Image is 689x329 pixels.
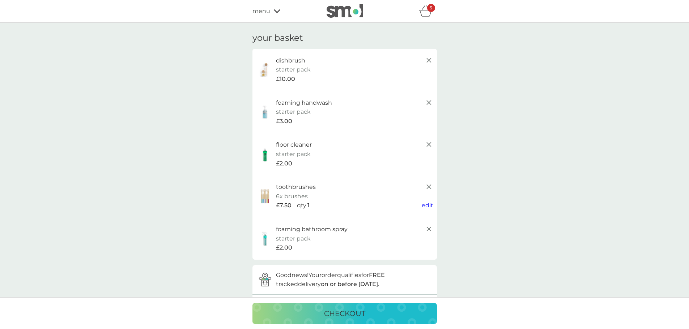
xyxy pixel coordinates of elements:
[252,33,303,43] h3: your basket
[276,98,332,108] p: foaming handwash
[369,272,385,278] strong: FREE
[324,308,365,319] p: checkout
[321,281,378,287] strong: on or before [DATE]
[276,201,292,210] span: £7.50
[276,182,316,192] p: toothbrushes
[276,117,292,126] span: £3.00
[276,150,311,159] p: starter pack
[276,225,348,234] p: foaming bathroom spray
[422,201,433,210] button: edit
[327,4,363,18] img: smol
[422,202,433,209] span: edit
[297,201,306,210] p: qty
[276,159,292,168] span: £2.00
[276,192,308,201] p: 6x brushes
[276,140,312,150] p: floor cleaner
[276,74,295,84] span: £10.00
[276,234,311,243] p: starter pack
[419,4,437,18] div: basket
[276,243,292,252] span: £2.00
[276,107,311,117] p: starter pack
[307,201,310,210] p: 1
[252,303,437,324] button: checkout
[276,270,431,289] p: Good news! Your order qualifies for tracked delivery .
[252,7,270,16] span: menu
[276,56,305,65] p: dishbrush
[276,65,311,74] p: starter pack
